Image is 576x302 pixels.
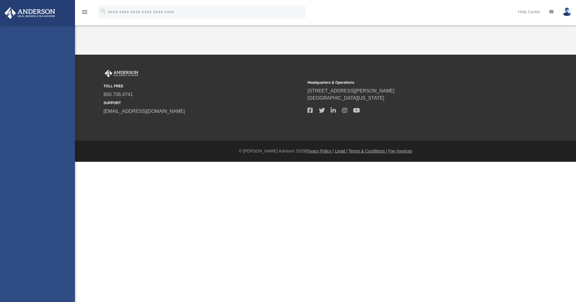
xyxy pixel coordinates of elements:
[103,100,303,106] small: SUPPORT
[103,109,185,114] a: [EMAIL_ADDRESS][DOMAIN_NAME]
[81,8,88,16] i: menu
[3,7,57,19] img: Anderson Advisors Platinum Portal
[307,88,394,93] a: [STREET_ADDRESS][PERSON_NAME]
[81,11,88,16] a: menu
[305,149,334,153] a: Privacy Policy |
[75,148,576,154] div: © [PERSON_NAME] Advisors 2025
[103,92,133,97] a: 800.706.4741
[103,83,303,89] small: TOLL FREE
[388,149,412,153] a: Pay Invoices
[100,8,107,15] i: search
[349,149,387,153] a: Terms & Conditions |
[562,8,571,16] img: User Pic
[307,80,507,85] small: Headquarters & Operations
[335,149,347,153] a: Legal |
[307,95,384,101] a: [GEOGRAPHIC_DATA][US_STATE]
[103,70,139,77] img: Anderson Advisors Platinum Portal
